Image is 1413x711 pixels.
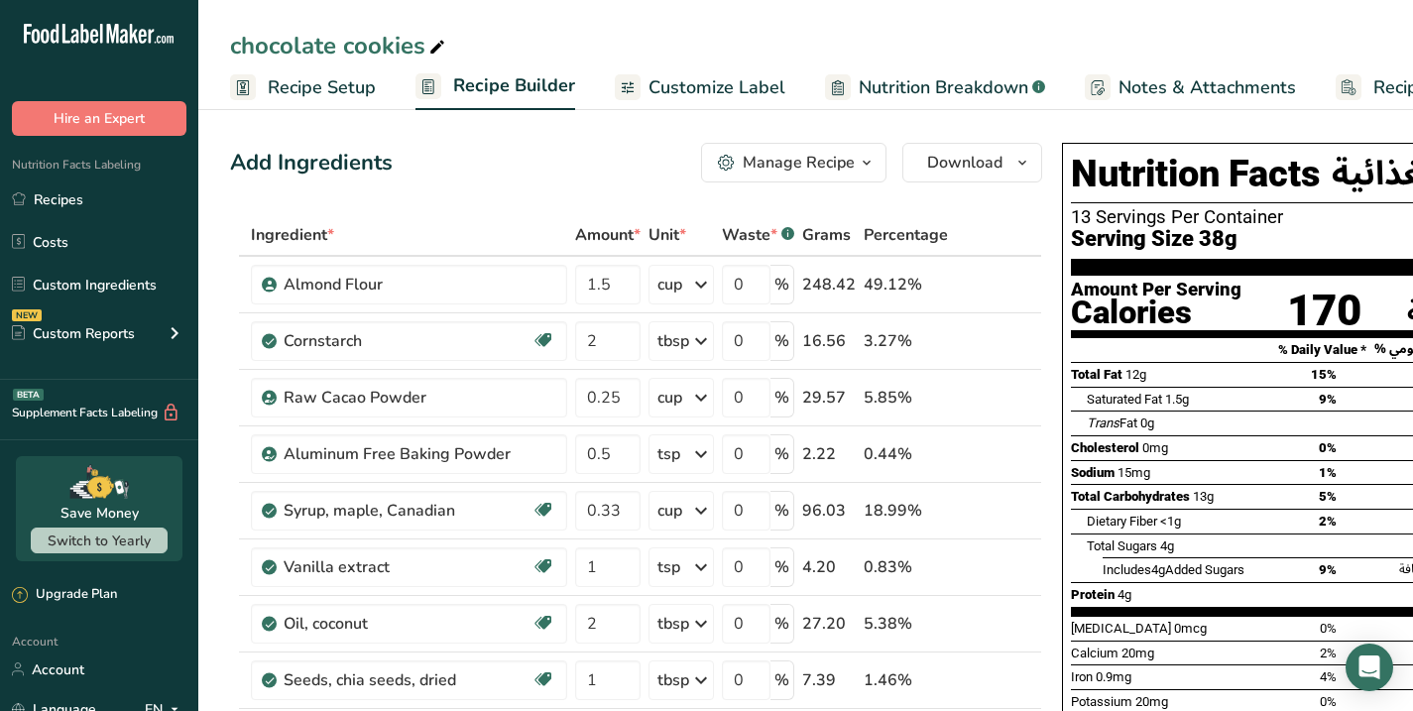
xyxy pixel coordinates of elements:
[1160,538,1174,553] span: 4g
[701,143,886,182] button: Manage Recipe
[1121,646,1154,660] span: 20mg
[1119,74,1296,101] span: Notes & Attachments
[1087,415,1137,430] span: Fat
[1071,367,1122,382] span: Total Fat
[1320,694,1337,709] span: 0%
[657,442,680,466] div: tsp
[575,223,641,247] span: Amount
[802,442,856,466] div: 2.22
[60,503,139,524] div: Save Money
[864,223,948,247] span: Percentage
[284,555,531,579] div: Vanilla extract
[802,612,856,636] div: 27.20
[802,386,856,410] div: 29.57
[251,223,334,247] span: Ingredient
[859,74,1028,101] span: Nutrition Breakdown
[453,72,575,99] span: Recipe Builder
[284,612,531,636] div: Oil, coconut
[802,499,856,523] div: 96.03
[1071,227,1237,252] span: Serving Size 38g
[1320,669,1337,684] span: 4%
[802,555,856,579] div: 4.20
[1140,415,1154,430] span: 0g
[1071,281,1241,326] div: Amount Per Serving
[1071,465,1115,480] span: Sodium
[864,273,948,296] div: 49.12%
[657,612,689,636] div: tbsp
[657,386,682,410] div: cup
[48,532,151,550] span: Switch to Yearly
[1193,489,1214,504] span: 13g
[284,499,531,523] div: Syrup, maple, Canadian
[1135,694,1168,709] span: 20mg
[268,74,376,101] span: Recipe Setup
[1287,296,1361,327] div: 170
[657,555,680,579] div: tsp
[284,273,531,296] div: Almond Flour
[864,555,948,579] div: 0.83%
[864,499,948,523] div: 18.99%
[1071,440,1139,455] span: Cholesterol
[1085,65,1296,110] a: Notes & Attachments
[284,386,531,410] div: Raw Cacao Powder
[864,386,948,410] div: 5.85%
[1125,367,1146,382] span: 12g
[1087,538,1157,553] span: Total Sugars
[1087,392,1162,407] span: Saturated Fat
[802,273,856,296] div: 248.42
[1319,489,1337,504] span: 5%
[615,65,785,110] a: Customize Label
[648,223,686,247] span: Unit
[657,329,689,353] div: tbsp
[1174,621,1207,636] span: 0mcg
[1346,644,1393,691] div: Open Intercom Messenger
[1103,562,1244,577] span: Includes Added Sugars
[1071,340,1366,360] div: % Daily Value *
[12,585,117,605] div: Upgrade Plan
[1151,562,1165,577] span: 4g
[864,612,948,636] div: 5.38%
[648,74,785,101] span: Customize Label
[1096,669,1131,684] span: 0.9mg
[802,329,856,353] div: 16.56
[1071,299,1241,326] div: Calories
[657,273,682,296] div: cup
[1071,669,1093,684] span: Iron
[657,668,689,692] div: tbsp
[230,65,376,110] a: Recipe Setup
[284,329,531,353] div: Cornstarch
[1311,367,1337,382] span: 15%
[927,151,1002,175] span: Download
[864,329,948,353] div: 3.27%
[284,668,531,692] div: Seeds, chia seeds, dried
[1118,587,1131,602] span: 4g
[1160,514,1181,529] span: <1g
[902,143,1042,182] button: Download
[12,309,42,321] div: NEW
[1071,694,1132,709] span: Potassium
[864,442,948,466] div: 0.44%
[12,323,135,344] div: Custom Reports
[802,223,851,247] span: Grams
[802,668,856,692] div: 7.39
[1319,465,1337,480] span: 1%
[1319,392,1337,407] span: 9%
[1319,440,1337,455] span: 0%
[230,147,393,179] div: Add Ingredients
[1071,621,1171,636] span: [MEDICAL_DATA]
[864,668,948,692] div: 1.46%
[284,442,531,466] div: Aluminum Free Baking Powder
[1319,562,1337,577] span: 9%
[415,63,575,111] a: Recipe Builder
[1320,621,1337,636] span: 0%
[743,151,855,175] div: Manage Recipe
[31,528,168,553] button: Switch to Yearly
[1319,514,1337,529] span: 2%
[1071,587,1115,602] span: Protein
[230,28,449,63] div: chocolate cookies
[1165,392,1189,407] span: 1.5g
[1071,646,1119,660] span: Calcium
[1071,489,1190,504] span: Total Carbohydrates
[1118,465,1150,480] span: 15mg
[722,223,794,247] div: Waste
